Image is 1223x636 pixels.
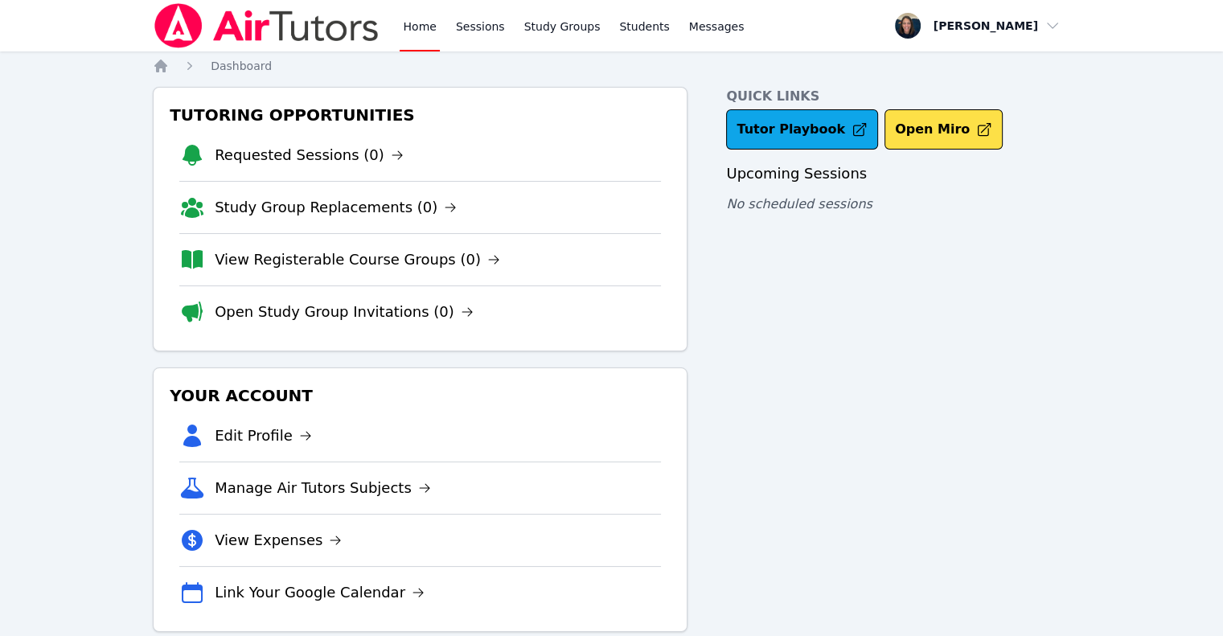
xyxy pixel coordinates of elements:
span: Messages [689,18,745,35]
a: Open Study Group Invitations (0) [215,301,474,323]
img: Air Tutors [153,3,380,48]
h3: Upcoming Sessions [726,162,1070,185]
a: Requested Sessions (0) [215,144,404,166]
h3: Your Account [166,381,674,410]
h3: Tutoring Opportunities [166,101,674,129]
span: No scheduled sessions [726,196,872,211]
a: Link Your Google Calendar [215,581,425,604]
a: Manage Air Tutors Subjects [215,477,431,499]
a: Dashboard [211,58,272,74]
a: View Expenses [215,529,342,552]
a: Edit Profile [215,425,312,447]
a: View Registerable Course Groups (0) [215,248,500,271]
button: Open Miro [884,109,1003,150]
a: Study Group Replacements (0) [215,196,457,219]
nav: Breadcrumb [153,58,1070,74]
h4: Quick Links [726,87,1070,106]
span: Dashboard [211,59,272,72]
a: Tutor Playbook [726,109,878,150]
